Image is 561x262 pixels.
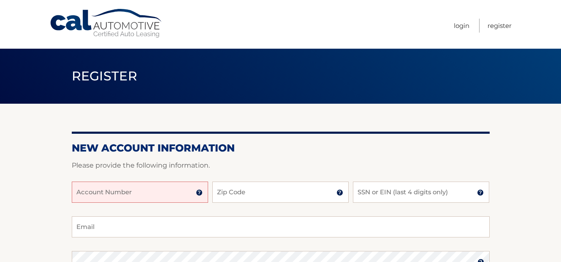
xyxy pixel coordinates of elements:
input: Email [72,216,490,237]
img: tooltip.svg [336,189,343,196]
span: Register [72,68,138,84]
img: tooltip.svg [477,189,484,196]
h2: New Account Information [72,142,490,154]
a: Cal Automotive [49,8,163,39]
p: Please provide the following information. [72,160,490,171]
a: Login [454,19,469,33]
a: Register [488,19,512,33]
input: Account Number [72,182,208,203]
img: tooltip.svg [196,189,203,196]
input: SSN or EIN (last 4 digits only) [353,182,489,203]
input: Zip Code [212,182,349,203]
